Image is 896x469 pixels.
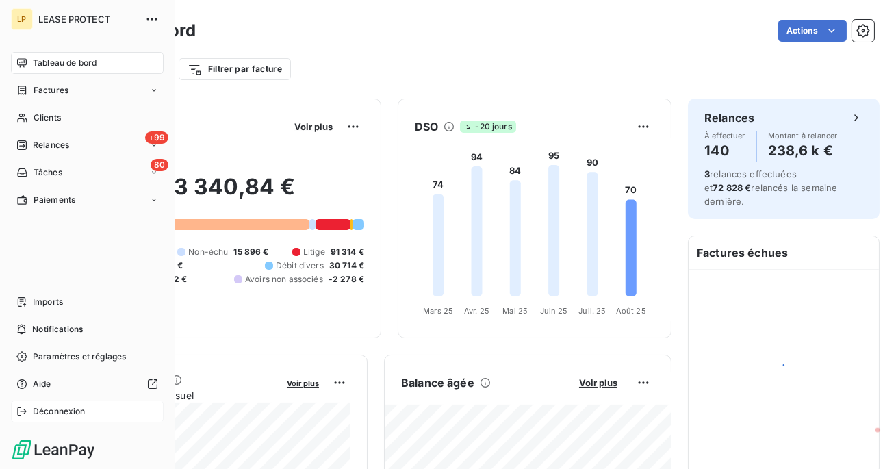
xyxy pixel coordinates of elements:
[11,189,164,211] a: Paiements
[33,351,126,363] span: Paramètres et réglages
[849,422,882,455] iframe: Intercom live chat
[329,273,364,286] span: -2 278 €
[283,377,323,389] button: Voir plus
[502,306,528,316] tspan: Mai 25
[704,110,754,126] h6: Relances
[151,159,168,171] span: 80
[38,14,137,25] span: LEASE PROTECT
[401,375,474,391] h6: Balance âgée
[33,139,69,151] span: Relances
[145,131,168,144] span: +99
[32,323,83,335] span: Notifications
[179,58,291,80] button: Filtrer par facture
[616,306,646,316] tspan: Août 25
[540,306,568,316] tspan: Juin 25
[11,107,164,129] a: Clients
[245,273,323,286] span: Avoirs non associés
[287,379,319,388] span: Voir plus
[415,118,438,135] h6: DSO
[290,121,337,133] button: Voir plus
[33,378,51,390] span: Aide
[579,377,617,388] span: Voir plus
[460,121,515,133] span: -20 jours
[768,140,838,162] h4: 238,6 k €
[303,246,325,258] span: Litige
[768,131,838,140] span: Montant à relancer
[77,388,277,403] span: Chiffre d'affaires mensuel
[778,20,847,42] button: Actions
[34,166,62,179] span: Tâches
[33,296,63,308] span: Imports
[294,121,333,132] span: Voir plus
[11,439,96,461] img: Logo LeanPay
[34,112,61,124] span: Clients
[704,168,710,179] span: 3
[33,57,97,69] span: Tableau de bord
[464,306,489,316] tspan: Avr. 25
[34,84,68,97] span: Factures
[11,79,164,101] a: Factures
[77,173,364,214] h2: 553 340,84 €
[704,140,745,162] h4: 140
[578,306,606,316] tspan: Juil. 25
[423,306,453,316] tspan: Mars 25
[689,236,879,269] h6: Factures échues
[331,246,364,258] span: 91 314 €
[34,194,75,206] span: Paiements
[33,405,86,418] span: Déconnexion
[713,182,751,193] span: 72 828 €
[575,377,622,389] button: Voir plus
[11,8,33,30] div: LP
[11,162,164,183] a: 80Tâches
[188,246,228,258] span: Non-échu
[11,291,164,313] a: Imports
[11,52,164,74] a: Tableau de bord
[704,168,837,207] span: relances effectuées et relancés la semaine dernière.
[276,259,324,272] span: Débit divers
[11,346,164,368] a: Paramètres et réglages
[329,259,364,272] span: 30 714 €
[233,246,268,258] span: 15 896 €
[11,373,164,395] a: Aide
[11,134,164,156] a: +99Relances
[704,131,745,140] span: À effectuer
